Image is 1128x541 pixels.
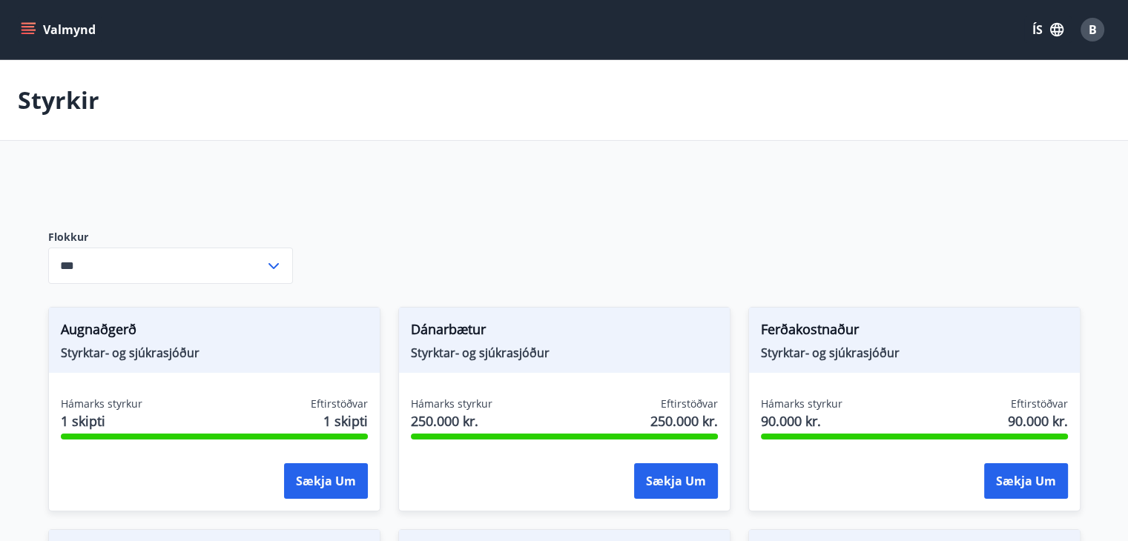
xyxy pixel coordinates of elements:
[61,345,368,361] span: Styrktar- og sjúkrasjóður
[761,345,1068,361] span: Styrktar- og sjúkrasjóður
[1024,16,1072,43] button: ÍS
[661,396,718,411] span: Eftirstöðvar
[634,463,718,499] button: Sækja um
[1089,21,1097,38] span: B
[411,411,492,431] span: 250.000 kr.
[984,463,1068,499] button: Sækja um
[284,463,368,499] button: Sækja um
[323,411,368,431] span: 1 skipti
[761,411,842,431] span: 90.000 kr.
[18,84,99,116] p: Styrkir
[18,16,102,43] button: menu
[61,319,368,345] span: Augnaðgerð
[1008,411,1068,431] span: 90.000 kr.
[411,345,718,361] span: Styrktar- og sjúkrasjóður
[411,319,718,345] span: Dánarbætur
[761,396,842,411] span: Hámarks styrkur
[1075,12,1110,47] button: B
[61,396,142,411] span: Hámarks styrkur
[411,396,492,411] span: Hámarks styrkur
[311,396,368,411] span: Eftirstöðvar
[761,319,1068,345] span: Ferðakostnaður
[61,411,142,431] span: 1 skipti
[48,230,293,245] label: Flokkur
[1011,396,1068,411] span: Eftirstöðvar
[650,411,718,431] span: 250.000 kr.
